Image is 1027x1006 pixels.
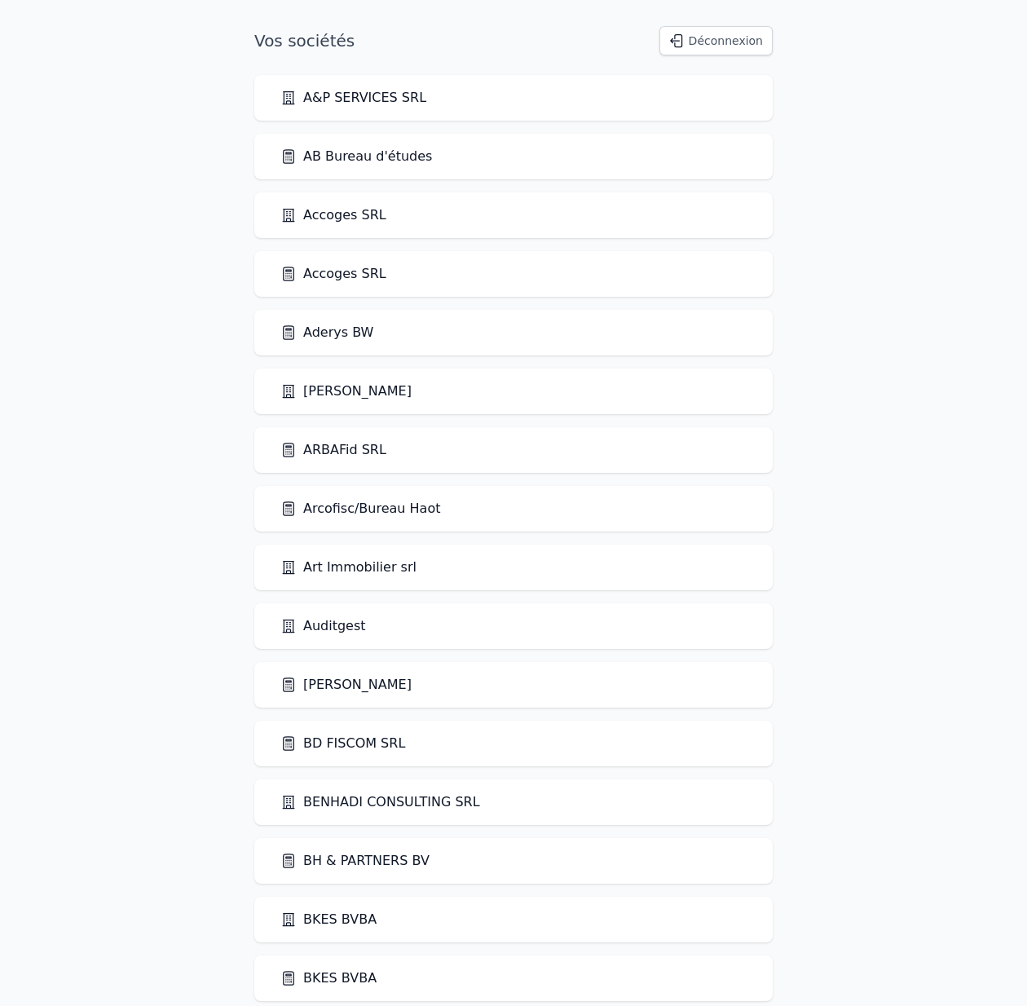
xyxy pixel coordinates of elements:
[280,558,417,577] a: Art Immobilier srl
[280,910,377,929] a: BKES BVBA
[280,792,480,812] a: BENHADI CONSULTING SRL
[280,616,366,636] a: Auditgest
[280,440,386,460] a: ARBAFid SRL
[280,675,412,695] a: [PERSON_NAME]
[280,88,426,108] a: A&P SERVICES SRL
[280,851,430,871] a: BH & PARTNERS BV
[280,734,405,753] a: BD FISCOM SRL
[280,264,386,284] a: Accoges SRL
[280,147,432,166] a: AB Bureau d'études
[280,499,440,518] a: Arcofisc/Bureau Haot
[280,968,377,988] a: BKES BVBA
[280,323,373,342] a: Aderys BW
[280,382,412,401] a: [PERSON_NAME]
[280,205,386,225] a: Accoges SRL
[659,26,773,55] button: Déconnexion
[254,29,355,52] h1: Vos sociétés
